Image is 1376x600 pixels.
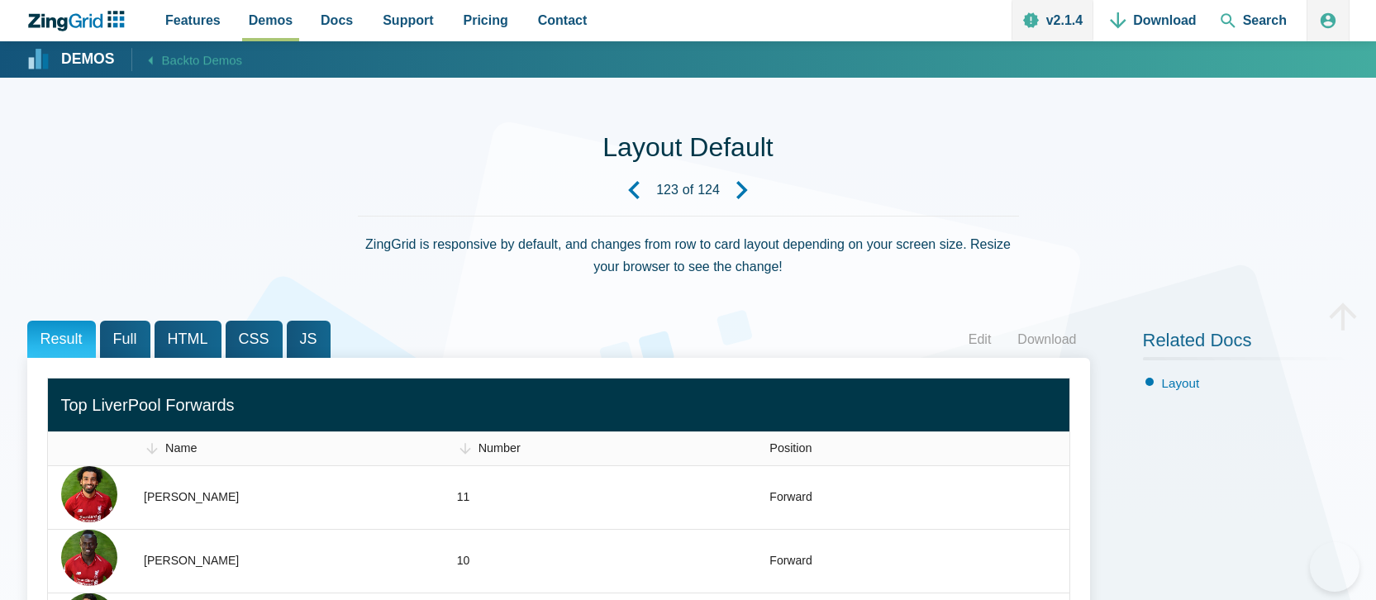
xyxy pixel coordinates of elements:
[131,48,243,70] a: Backto Demos
[144,551,431,571] div: [PERSON_NAME]
[1310,542,1359,592] iframe: Toggle Customer Support
[28,50,115,70] a: Demos
[656,183,678,197] strong: 123
[100,321,150,358] span: Full
[1162,376,1200,390] a: Layout
[321,9,353,31] span: Docs
[464,9,508,31] span: Pricing
[955,327,1005,352] a: Edit
[155,321,221,358] span: HTML
[1004,327,1089,352] a: Download
[165,9,221,31] span: Features
[61,466,117,522] img: Player Img N/A
[612,168,656,212] a: Previous Demo
[249,9,293,31] span: Demos
[478,441,520,455] span: Number
[165,441,197,455] span: Name
[538,9,588,31] span: Contact
[602,131,773,168] h1: Layout Default
[162,50,243,70] span: Back
[61,391,1056,419] div: Top LiverPool Forwards
[769,551,812,571] div: Forward
[720,168,764,212] a: Next Demo
[683,183,693,197] span: of
[226,321,283,358] span: CSS
[61,530,117,586] img: Player Img N/A
[456,488,469,507] div: 11
[358,216,1019,294] div: ZingGrid is responsive by default, and changes from row to card layout depending on your screen s...
[383,9,433,31] span: Support
[769,488,812,507] div: Forward
[287,321,331,358] span: JS
[144,488,431,507] div: [PERSON_NAME]
[769,441,812,455] span: Position
[27,321,96,358] span: Result
[61,52,115,67] strong: Demos
[456,551,469,571] div: 10
[698,183,720,197] strong: 124
[26,11,133,31] a: ZingChart Logo. Click to return to the homepage
[1143,329,1350,360] h2: Related Docs
[189,53,242,67] span: to Demos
